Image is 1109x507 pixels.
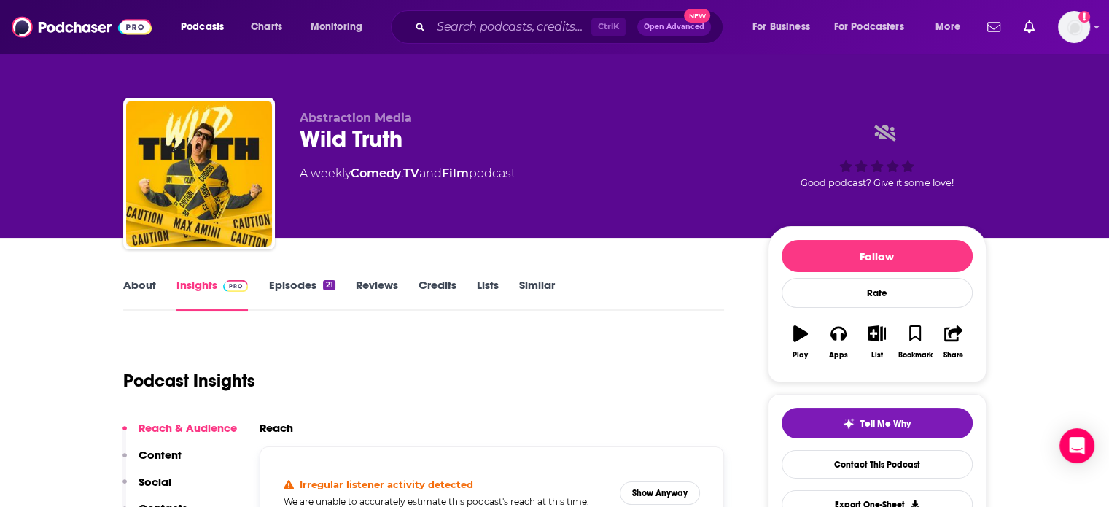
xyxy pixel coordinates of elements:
[871,351,883,360] div: List
[176,278,249,311] a: InsightsPodchaser Pro
[241,15,291,39] a: Charts
[311,17,362,37] span: Monitoring
[1058,11,1090,43] span: Logged in as smeizlik
[300,479,473,490] h4: Irregular listener activity detected
[419,278,456,311] a: Credits
[300,165,515,182] div: A weekly podcast
[268,278,335,311] a: Episodes21
[782,316,820,368] button: Play
[752,17,810,37] span: For Business
[442,166,469,180] a: Film
[419,166,442,180] span: and
[768,111,987,201] div: Good podcast? Give it some love!
[123,278,156,311] a: About
[860,418,911,430] span: Tell Me Why
[801,177,954,188] span: Good podcast? Give it some love!
[896,316,934,368] button: Bookmark
[251,17,282,37] span: Charts
[431,15,591,39] input: Search podcasts, credits, & more...
[934,316,972,368] button: Share
[829,351,848,360] div: Apps
[834,17,904,37] span: For Podcasters
[123,370,255,392] h1: Podcast Insights
[122,448,182,475] button: Content
[935,17,960,37] span: More
[351,166,401,180] a: Comedy
[637,18,711,36] button: Open AdvancedNew
[620,481,700,505] button: Show Anyway
[356,278,398,311] a: Reviews
[122,475,171,502] button: Social
[782,278,973,308] div: Rate
[171,15,243,39] button: open menu
[477,278,499,311] a: Lists
[825,15,925,39] button: open menu
[122,421,237,448] button: Reach & Audience
[742,15,828,39] button: open menu
[782,240,973,272] button: Follow
[898,351,932,360] div: Bookmark
[943,351,963,360] div: Share
[925,15,978,39] button: open menu
[1058,11,1090,43] button: Show profile menu
[300,15,381,39] button: open menu
[591,18,626,36] span: Ctrl K
[181,17,224,37] span: Podcasts
[843,418,855,430] img: tell me why sparkle
[126,101,272,247] img: Wild Truth
[1059,428,1094,463] div: Open Intercom Messenger
[1078,11,1090,23] svg: Add a profile image
[793,351,808,360] div: Play
[405,10,737,44] div: Search podcasts, credits, & more...
[139,448,182,462] p: Content
[403,166,419,180] a: TV
[684,9,710,23] span: New
[223,280,249,292] img: Podchaser Pro
[401,166,403,180] span: ,
[857,316,895,368] button: List
[1058,11,1090,43] img: User Profile
[139,421,237,435] p: Reach & Audience
[323,280,335,290] div: 21
[12,13,152,41] img: Podchaser - Follow, Share and Rate Podcasts
[644,23,704,31] span: Open Advanced
[820,316,857,368] button: Apps
[519,278,555,311] a: Similar
[260,421,293,435] h2: Reach
[782,450,973,479] a: Contact This Podcast
[300,111,412,125] span: Abstraction Media
[1018,15,1040,39] a: Show notifications dropdown
[981,15,1006,39] a: Show notifications dropdown
[284,496,609,507] h5: We are unable to accurately estimate this podcast's reach at this time.
[782,408,973,438] button: tell me why sparkleTell Me Why
[139,475,171,489] p: Social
